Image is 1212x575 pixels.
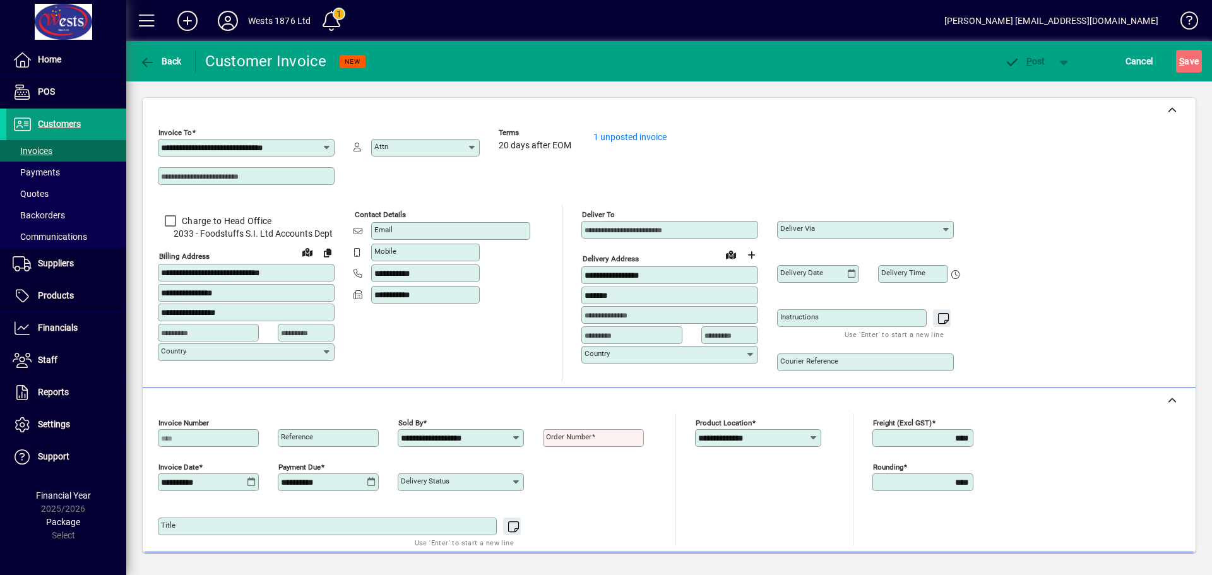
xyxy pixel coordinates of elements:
[158,418,209,427] mat-label: Invoice number
[696,418,752,427] mat-label: Product location
[401,477,449,485] mat-label: Delivery status
[1004,56,1045,66] span: ost
[1179,51,1199,71] span: ave
[13,167,60,177] span: Payments
[998,50,1052,73] button: Post
[345,57,360,66] span: NEW
[499,129,574,137] span: Terms
[38,355,57,365] span: Staff
[881,268,925,277] mat-label: Delivery time
[1026,56,1032,66] span: P
[278,463,321,471] mat-label: Payment due
[6,226,126,247] a: Communications
[374,225,393,234] mat-label: Email
[318,242,338,263] button: Copy to Delivery address
[179,215,271,227] label: Charge to Head Office
[13,210,65,220] span: Backorders
[415,535,514,550] mat-hint: Use 'Enter' to start a new line
[38,387,69,397] span: Reports
[205,51,327,71] div: Customer Invoice
[38,258,74,268] span: Suppliers
[161,347,186,355] mat-label: Country
[6,441,126,473] a: Support
[158,227,335,240] span: 2033 - Foodstuffs S.I. Ltd Accounts Dept
[593,132,667,142] a: 1 unposted invoice
[845,327,944,341] mat-hint: Use 'Enter' to start a new line
[944,11,1158,31] div: [PERSON_NAME] [EMAIL_ADDRESS][DOMAIN_NAME]
[248,11,311,31] div: Wests 1876 Ltd
[582,210,615,219] mat-label: Deliver To
[13,189,49,199] span: Quotes
[13,232,87,242] span: Communications
[1122,50,1156,73] button: Cancel
[126,50,196,73] app-page-header-button: Back
[158,463,199,471] mat-label: Invoice date
[46,517,80,527] span: Package
[140,56,182,66] span: Back
[374,247,396,256] mat-label: Mobile
[1171,3,1196,44] a: Knowledge Base
[38,290,74,300] span: Products
[36,490,91,501] span: Financial Year
[780,224,815,233] mat-label: Deliver via
[38,451,69,461] span: Support
[158,128,192,137] mat-label: Invoice To
[6,205,126,226] a: Backorders
[6,312,126,344] a: Financials
[6,280,126,312] a: Products
[6,183,126,205] a: Quotes
[6,140,126,162] a: Invoices
[499,141,571,151] span: 20 days after EOM
[6,162,126,183] a: Payments
[780,312,819,321] mat-label: Instructions
[6,248,126,280] a: Suppliers
[38,86,55,97] span: POS
[297,242,318,262] a: View on map
[546,432,591,441] mat-label: Order number
[38,54,61,64] span: Home
[873,418,932,427] mat-label: Freight (excl GST)
[1176,50,1202,73] button: Save
[38,419,70,429] span: Settings
[6,377,126,408] a: Reports
[38,323,78,333] span: Financials
[6,76,126,108] a: POS
[6,409,126,441] a: Settings
[6,44,126,76] a: Home
[281,432,313,441] mat-label: Reference
[1126,51,1153,71] span: Cancel
[741,245,761,265] button: Choose address
[136,50,185,73] button: Back
[161,521,175,530] mat-label: Title
[398,418,423,427] mat-label: Sold by
[13,146,52,156] span: Invoices
[585,349,610,358] mat-label: Country
[167,9,208,32] button: Add
[780,268,823,277] mat-label: Delivery date
[721,244,741,264] a: View on map
[38,119,81,129] span: Customers
[780,357,838,365] mat-label: Courier Reference
[6,345,126,376] a: Staff
[374,142,388,151] mat-label: Attn
[208,9,248,32] button: Profile
[1179,56,1184,66] span: S
[873,463,903,471] mat-label: Rounding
